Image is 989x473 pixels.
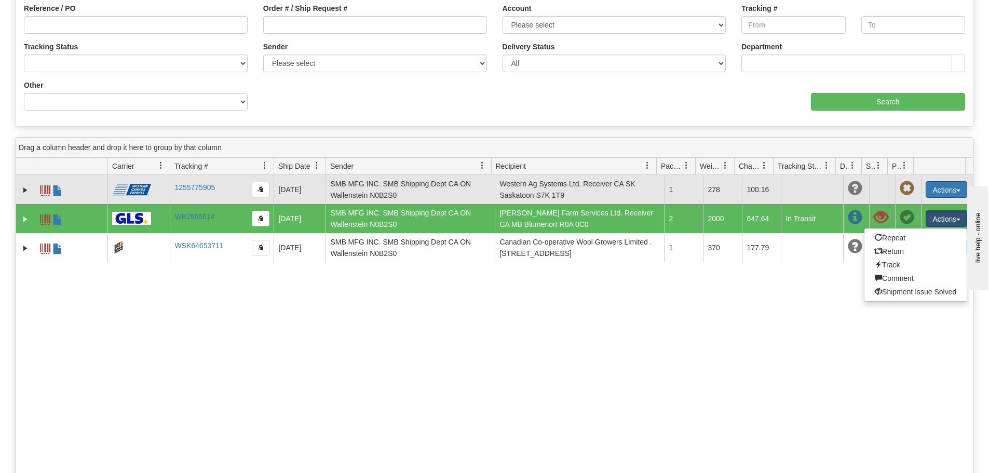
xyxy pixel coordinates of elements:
a: WB2866614 [174,212,214,221]
td: 278 [703,175,742,204]
a: 1255775905 [174,183,215,192]
a: BOL / CMR [52,239,63,255]
img: 5013 - GLS Freight CA [112,212,151,225]
a: Return [864,245,967,258]
label: Order # / Ship Request # [263,3,348,13]
a: Pickup Status filter column settings [896,157,913,174]
a: Label [40,210,50,226]
td: 370 [703,233,742,262]
button: Copy to clipboard [252,240,269,255]
span: Shipment Issue [874,210,888,225]
span: Delivery Status [840,161,849,171]
button: Copy to clipboard [252,182,269,197]
div: live help - online [8,9,96,17]
td: Western Ag Systems Ltd. Receiver CA SK Saskatoon S7K 1T9 [495,175,664,204]
span: Charge [739,161,761,171]
td: SMB MFG INC. SMB Shipping Dept CA ON Wallenstein N0B2S0 [326,233,495,262]
a: Expand [20,243,31,253]
span: Packages [661,161,683,171]
a: Packages filter column settings [678,157,695,174]
td: 1 [664,175,703,204]
a: Delivery Status filter column settings [844,157,861,174]
span: Unknown [848,239,862,254]
td: Canadian Co-operative Wool Growers Limited . [STREET_ADDRESS] [495,233,664,262]
img: 733 - Day & Ross [112,241,125,254]
a: Recipient filter column settings [639,157,656,174]
input: From [741,16,845,34]
img: 10221 - Western Canada Express [112,183,151,196]
label: Tracking Status [24,42,78,52]
input: Search [811,93,965,111]
a: Tracking # filter column settings [256,157,274,174]
a: Track [864,258,967,272]
a: Label [40,239,50,255]
div: grid grouping header [16,138,973,158]
span: Ship Date [278,161,310,171]
a: Label [40,181,50,197]
span: Weight [700,161,722,171]
span: Shipment Issues [866,161,875,171]
a: Tracking Status filter column settings [818,157,835,174]
a: Repeat [864,231,967,245]
span: Recipient [496,161,526,171]
td: 647.64 [742,204,781,233]
span: Unknown [848,181,862,196]
button: Actions [926,181,967,198]
a: Comment [864,272,967,285]
td: 2000 [703,204,742,233]
label: Department [741,42,782,52]
a: Shipment Issue Solved [864,285,967,299]
span: Tracking # [174,161,208,171]
label: Other [24,80,43,90]
span: In Transit [848,210,862,225]
a: BOL / CMR [52,210,63,226]
td: In Transit [781,204,843,233]
a: Sender filter column settings [473,157,491,174]
a: BOL / CMR [52,181,63,197]
td: SMB MFG INC. SMB Shipping Dept CA ON Wallenstein N0B2S0 [326,204,495,233]
td: 1 [664,233,703,262]
a: Shipment Issues filter column settings [870,157,887,174]
td: 100.16 [742,175,781,204]
label: Account [503,3,532,13]
a: Charge filter column settings [755,157,773,174]
td: [DATE] [274,175,326,204]
label: Reference / PO [24,3,76,13]
span: Tracking Status [778,161,823,171]
label: Tracking # [741,3,777,13]
button: Copy to clipboard [252,211,269,226]
label: Delivery Status [503,42,555,52]
td: [DATE] [274,233,326,262]
td: SMB MFG INC. SMB Shipping Dept CA ON Wallenstein N0B2S0 [326,175,495,204]
a: Expand [20,185,31,195]
iframe: chat widget [965,183,988,289]
button: Actions [926,210,967,227]
a: Carrier filter column settings [152,157,170,174]
span: Sender [330,161,354,171]
td: [PERSON_NAME] Farm Services Ltd. Receiver CA MB Blumenort R0A 0C0 [495,204,664,233]
label: Sender [263,42,288,52]
td: [DATE] [274,204,326,233]
a: Expand [20,214,31,224]
a: Weight filter column settings [716,157,734,174]
td: 2 [664,204,703,233]
span: Pickup Status [892,161,901,171]
a: Ship Date filter column settings [308,157,326,174]
a: WSK64653711 [174,241,223,250]
span: Pickup Successfully created [900,210,914,225]
span: Carrier [112,161,134,171]
span: Pickup Not Assigned [900,181,914,196]
td: 177.79 [742,233,781,262]
input: To [861,16,965,34]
